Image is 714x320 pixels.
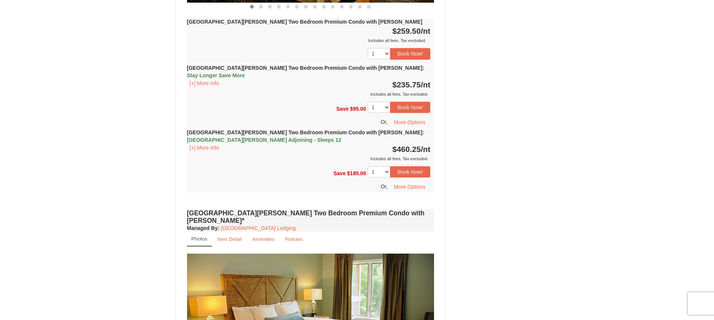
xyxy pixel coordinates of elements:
[389,117,430,128] button: More Options
[247,232,280,246] a: Amenities
[187,155,431,162] div: Includes all fees. Tax excluded.
[390,102,431,113] button: Book Now!
[187,137,341,143] span: [GEOGRAPHIC_DATA][PERSON_NAME] Adjoining - Sleeps 12
[421,80,431,89] span: /nt
[333,170,346,176] span: Save
[187,72,245,78] span: Stay Longer Save More
[285,236,302,242] small: Policies
[187,144,222,152] button: [+] More Info
[192,236,207,242] small: Photos
[336,106,349,112] span: Save
[347,170,366,176] span: $185.00
[187,79,222,87] button: [+] More Info
[187,37,431,44] div: Includes all fees. Tax excluded.
[389,181,430,192] button: More Options
[421,27,431,35] span: /nt
[187,90,431,98] div: Includes all fees. Tax excluded.
[390,166,431,177] button: Book Now!
[187,232,212,246] a: Photos
[187,65,424,78] strong: [GEOGRAPHIC_DATA][PERSON_NAME] Two Bedroom Premium Condo with [PERSON_NAME]
[422,65,424,71] span: :
[187,225,218,231] span: Managed By
[221,225,296,231] a: [GEOGRAPHIC_DATA] Lodging
[187,209,434,224] h4: [GEOGRAPHIC_DATA][PERSON_NAME] Two Bedroom Premium Condo with [PERSON_NAME]*
[280,232,307,246] a: Policies
[187,19,422,25] strong: [GEOGRAPHIC_DATA][PERSON_NAME] Two Bedroom Premium Condo with [PERSON_NAME]
[187,225,220,231] strong: :
[252,236,275,242] small: Amenities
[421,145,431,153] span: /nt
[390,48,431,59] button: Book Now!
[392,145,421,153] span: $460.25
[350,106,366,112] span: $95.00
[422,129,424,135] span: :
[381,119,388,125] span: Or,
[213,232,247,246] a: Item Detail
[392,80,421,89] span: $235.75
[187,129,424,143] strong: [GEOGRAPHIC_DATA][PERSON_NAME] Two Bedroom Premium Condo with [PERSON_NAME]
[392,27,431,35] strong: $259.50
[381,183,388,189] span: Or,
[217,236,242,242] small: Item Detail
